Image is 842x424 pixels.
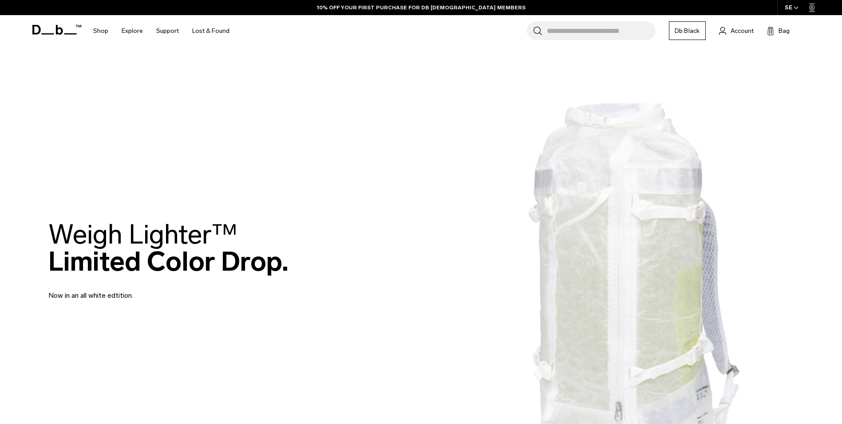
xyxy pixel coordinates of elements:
[122,15,143,47] a: Explore
[156,15,179,47] a: Support
[719,25,754,36] a: Account
[93,15,108,47] a: Shop
[317,4,526,12] a: 10% OFF YOUR FIRST PURCHASE FOR DB [DEMOGRAPHIC_DATA] MEMBERS
[192,15,229,47] a: Lost & Found
[779,26,790,36] span: Bag
[48,218,237,251] span: Weigh Lighter™
[48,280,261,301] p: Now in an all white edtition.
[767,25,790,36] button: Bag
[87,15,236,47] nav: Main Navigation
[48,221,289,275] h2: Limited Color Drop.
[731,26,754,36] span: Account
[669,21,706,40] a: Db Black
